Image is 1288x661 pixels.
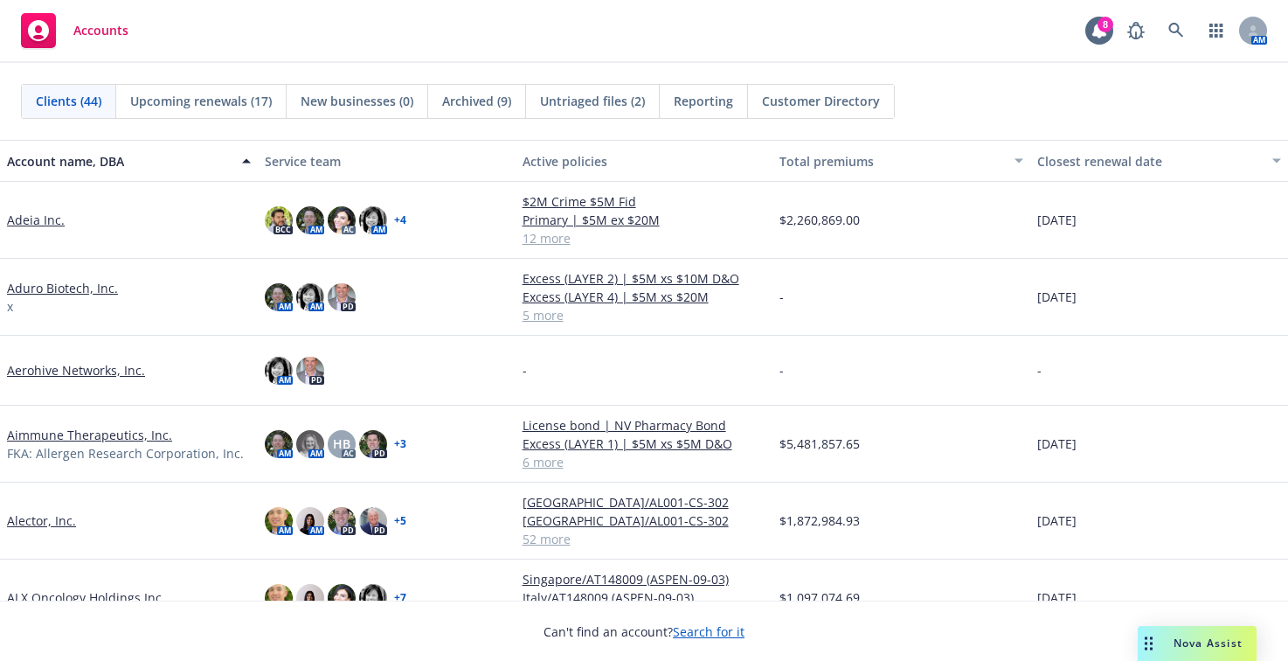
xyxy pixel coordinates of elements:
[1159,13,1194,48] a: Search
[523,288,766,306] a: Excess (LAYER 4) | $5M xs $20M
[7,444,244,463] span: FKA: Allergen Research Corporation, Inc.
[36,92,101,110] span: Clients (44)
[328,206,356,234] img: photo
[674,92,733,110] span: Reporting
[394,516,406,526] a: + 5
[7,511,76,530] a: Alector, Inc.
[1037,288,1077,306] span: [DATE]
[7,152,232,170] div: Account name, DBA
[523,453,766,471] a: 6 more
[523,269,766,288] a: Excess (LAYER 2) | $5M xs $10M D&O
[523,511,766,530] a: [GEOGRAPHIC_DATA]/AL001-CS-302
[1037,152,1262,170] div: Closest renewal date
[14,6,135,55] a: Accounts
[296,206,324,234] img: photo
[265,357,293,385] img: photo
[442,92,511,110] span: Archived (9)
[296,507,324,535] img: photo
[523,588,766,607] a: Italy/AT148009 (ASPEN-09-03)
[359,507,387,535] img: photo
[296,357,324,385] img: photo
[328,507,356,535] img: photo
[1037,511,1077,530] span: [DATE]
[762,92,880,110] span: Customer Directory
[523,416,766,435] a: License bond | NV Pharmacy Bond
[7,361,145,379] a: Aerohive Networks, Inc.
[1199,13,1234,48] a: Switch app
[779,211,860,229] span: $2,260,869.00
[265,507,293,535] img: photo
[523,192,766,211] a: $2M Crime $5M Fid
[1037,588,1077,607] span: [DATE]
[523,306,766,324] a: 5 more
[1037,435,1077,453] span: [DATE]
[265,152,509,170] div: Service team
[540,92,645,110] span: Untriaged files (2)
[265,584,293,612] img: photo
[779,288,784,306] span: -
[359,584,387,612] img: photo
[1174,636,1243,651] span: Nova Assist
[523,570,766,588] a: Singapore/AT148009 (ASPEN-09-03)
[1138,626,1160,661] div: Drag to move
[7,588,165,607] a: ALX Oncology Holdings Inc.
[523,435,766,453] a: Excess (LAYER 1) | $5M xs $5M D&O
[673,623,744,640] a: Search for it
[523,211,766,229] a: Primary | $5M ex $20M
[779,152,1004,170] div: Total premiums
[328,584,356,612] img: photo
[258,140,516,182] button: Service team
[516,140,773,182] button: Active policies
[1118,13,1153,48] a: Report a Bug
[359,206,387,234] img: photo
[1037,361,1042,379] span: -
[7,211,65,229] a: Adeia Inc.
[301,92,413,110] span: New businesses (0)
[265,283,293,311] img: photo
[394,215,406,226] a: + 4
[7,279,118,297] a: Aduro Biotech, Inc.
[296,584,324,612] img: photo
[394,593,406,603] a: + 7
[1098,17,1113,32] div: 8
[265,430,293,458] img: photo
[779,435,860,453] span: $5,481,857.65
[1037,211,1077,229] span: [DATE]
[333,435,350,453] span: HB
[523,361,527,379] span: -
[779,588,860,607] span: $1,097,074.69
[130,92,272,110] span: Upcoming renewals (17)
[7,426,172,444] a: Aimmune Therapeutics, Inc.
[7,297,13,316] span: x
[779,511,860,530] span: $1,872,984.93
[779,361,784,379] span: -
[73,24,128,38] span: Accounts
[296,430,324,458] img: photo
[359,430,387,458] img: photo
[544,623,744,641] span: Can't find an account?
[265,206,293,234] img: photo
[296,283,324,311] img: photo
[328,283,356,311] img: photo
[523,530,766,548] a: 52 more
[394,439,406,449] a: + 3
[523,493,766,511] a: [GEOGRAPHIC_DATA]/AL001-CS-302
[1138,626,1257,661] button: Nova Assist
[1030,140,1288,182] button: Closest renewal date
[523,152,766,170] div: Active policies
[772,140,1030,182] button: Total premiums
[523,229,766,247] a: 12 more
